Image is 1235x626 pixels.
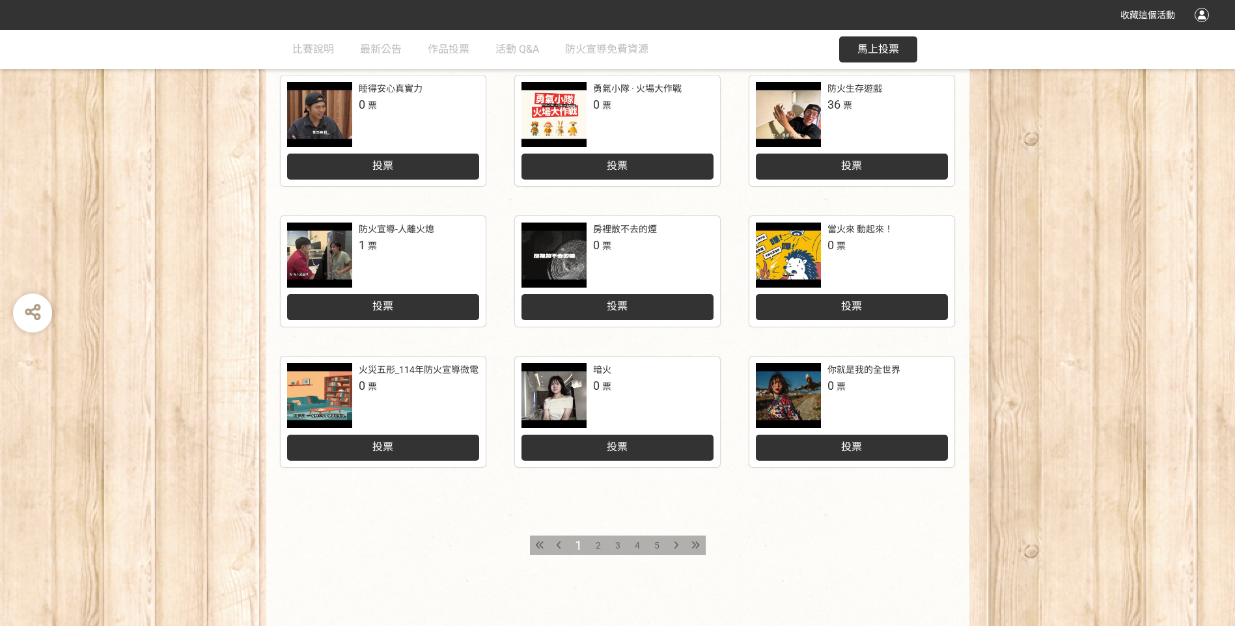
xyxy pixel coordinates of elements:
[368,241,377,251] span: 票
[368,381,377,392] span: 票
[857,43,899,55] span: 馬上投票
[749,357,954,467] a: 你就是我的全世界0票投票
[841,300,862,312] span: 投票
[292,43,334,55] span: 比賽說明
[359,82,423,96] div: 睡得安心真實力
[615,540,620,551] span: 3
[495,43,539,55] span: 活動 Q&A
[827,379,834,392] span: 0
[372,159,393,172] span: 投票
[281,216,486,327] a: 防火宣導-人離火熄1票投票
[593,223,657,236] div: 房裡散不去的煙
[359,238,365,252] span: 1
[360,30,402,69] a: 最新公告
[602,100,611,111] span: 票
[593,379,600,392] span: 0
[428,30,469,69] a: 作品投票
[607,159,628,172] span: 投票
[827,363,900,377] div: 你就是我的全世界
[607,441,628,453] span: 投票
[841,159,862,172] span: 投票
[635,540,640,551] span: 4
[360,43,402,55] span: 最新公告
[359,98,365,111] span: 0
[749,216,954,327] a: 當火來 動起來！0票投票
[372,441,393,453] span: 投票
[593,238,600,252] span: 0
[515,216,720,327] a: 房裡散不去的煙0票投票
[281,75,486,186] a: 睡得安心真實力0票投票
[565,30,648,69] a: 防火宣導免費資源
[593,363,611,377] div: 暗火
[359,223,434,236] div: 防火宣導-人離火熄
[372,300,393,312] span: 投票
[515,357,720,467] a: 暗火0票投票
[827,238,834,252] span: 0
[843,100,852,111] span: 票
[593,82,682,96] div: 勇氣小隊 · 火場大作戰
[495,30,539,69] a: 活動 Q&A
[602,241,611,251] span: 票
[575,538,582,553] span: 1
[368,100,377,111] span: 票
[596,540,601,551] span: 2
[827,82,882,96] div: 防火生存遊戲
[359,379,365,392] span: 0
[827,98,840,111] span: 36
[593,98,600,111] span: 0
[428,43,469,55] span: 作品投票
[292,30,334,69] a: 比賽說明
[837,381,846,392] span: 票
[281,357,486,467] a: 火災五形_114年防火宣導微電影徵選競賽0票投票
[654,540,659,551] span: 5
[607,300,628,312] span: 投票
[827,223,893,236] div: 當火來 動起來！
[1120,10,1175,20] span: 收藏這個活動
[749,75,954,186] a: 防火生存遊戲36票投票
[602,381,611,392] span: 票
[837,241,846,251] span: 票
[359,363,524,377] div: 火災五形_114年防火宣導微電影徵選競賽
[841,441,862,453] span: 投票
[565,43,648,55] span: 防火宣導免費資源
[515,75,720,186] a: 勇氣小隊 · 火場大作戰0票投票
[839,36,917,62] button: 馬上投票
